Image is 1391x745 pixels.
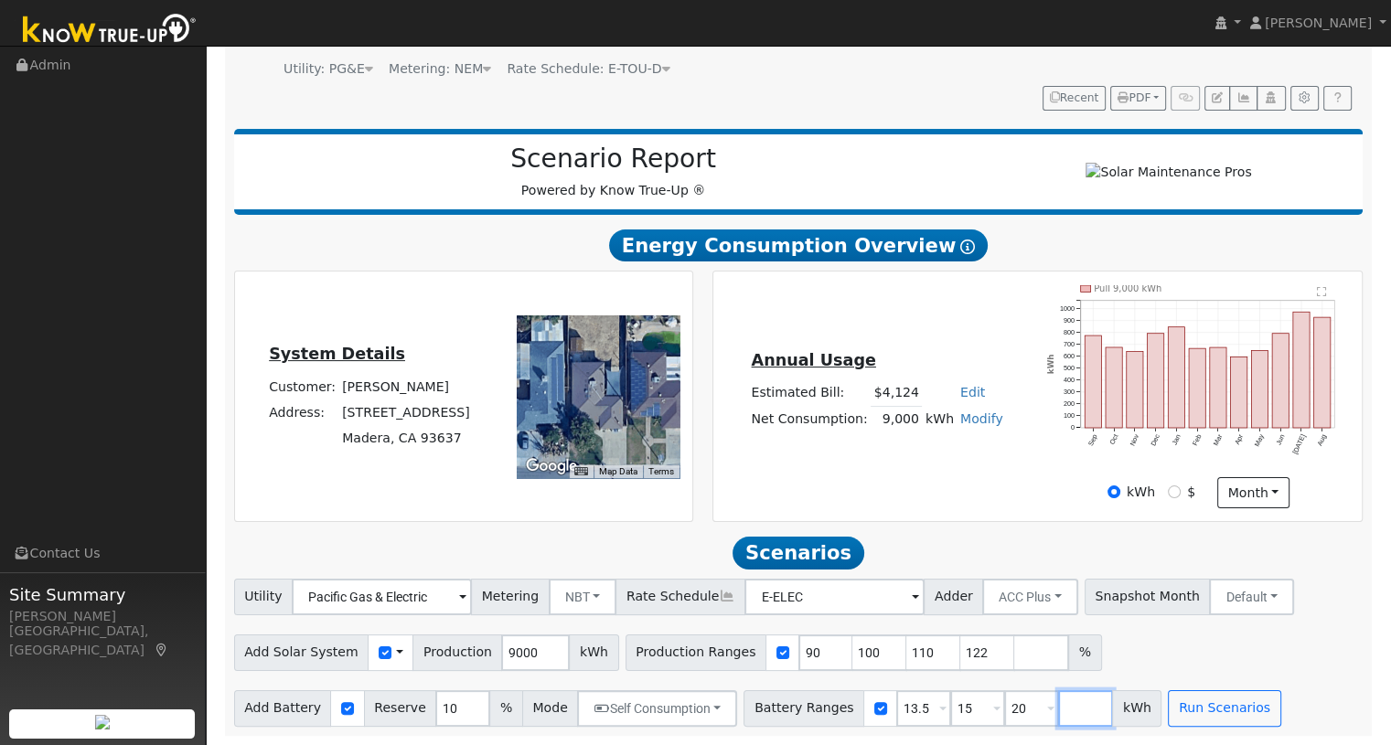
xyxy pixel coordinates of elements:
span: kWh [1112,690,1161,727]
text: Nov [1129,432,1141,447]
text: Sep [1086,433,1099,448]
td: 9,000 [871,406,922,432]
input: kWh [1107,485,1120,498]
span: Production Ranges [626,634,766,671]
td: Madera, CA 93637 [339,425,474,451]
span: Adder [924,579,983,615]
rect: onclick="" [1273,333,1289,428]
button: ACC Plus [982,579,1078,615]
div: Utility: PG&E [284,59,373,79]
img: Google [521,454,582,478]
button: Recent [1043,86,1107,112]
span: Add Solar System [234,634,369,671]
td: Customer: [266,374,339,399]
div: Powered by Know True-Up ® [243,144,984,200]
u: System Details [269,345,405,363]
rect: onclick="" [1148,333,1164,428]
rect: onclick="" [1085,335,1101,428]
span: Energy Consumption Overview [609,229,988,262]
text: 600 [1064,352,1075,360]
input: $ [1168,485,1181,498]
u: Annual Usage [751,351,875,369]
input: Select a Utility [292,579,472,615]
rect: onclick="" [1127,351,1143,428]
a: Help Link [1323,86,1352,112]
span: Reserve [364,690,437,727]
td: $4,124 [871,380,922,407]
span: Scenarios [733,537,863,569]
text: 200 [1064,399,1075,408]
text: 300 [1064,388,1075,396]
button: Map Data [599,465,637,478]
a: Edit [960,385,985,399]
td: [PERSON_NAME] [339,374,474,399]
span: Utility [234,579,294,615]
input: Select a Rate Schedule [744,579,925,615]
span: Mode [522,690,578,727]
text: [DATE] [1292,433,1309,456]
button: PDF [1110,86,1166,112]
img: retrieve [95,715,110,729]
text: Feb [1192,433,1204,447]
a: Modify [960,411,1003,426]
button: Settings [1290,86,1319,112]
i: Show Help [960,239,975,254]
text: Mar [1213,432,1225,447]
a: Terms (opens in new tab) [648,466,674,476]
div: Metering: NEM [389,59,491,79]
img: Solar Maintenance Pros [1086,163,1251,182]
button: Run Scenarios [1168,690,1280,727]
text: 800 [1064,328,1075,336]
span: % [489,690,522,727]
span: [PERSON_NAME] [1265,16,1372,30]
img: Know True-Up [14,10,206,51]
button: NBT [549,579,617,615]
text: 900 [1064,316,1075,325]
span: Snapshot Month [1085,579,1211,615]
button: Default [1209,579,1294,615]
td: Estimated Bill: [748,380,871,407]
button: month [1217,477,1289,508]
span: kWh [569,634,618,671]
span: Metering [471,579,550,615]
text: Jun [1275,433,1287,447]
a: Open this area in Google Maps (opens a new window) [521,454,582,478]
span: Battery Ranges [744,690,864,727]
h2: Scenario Report [252,144,974,175]
label: $ [1187,483,1195,502]
span: Production [412,634,502,671]
text: 100 [1064,411,1075,420]
a: Map [154,643,170,657]
text:  [1318,286,1328,297]
text: Dec [1150,432,1162,447]
rect: onclick="" [1315,317,1332,428]
div: [PERSON_NAME] [9,607,196,626]
div: [GEOGRAPHIC_DATA], [GEOGRAPHIC_DATA] [9,622,196,660]
td: Net Consumption: [748,406,871,432]
rect: onclick="" [1211,347,1227,428]
rect: onclick="" [1190,348,1206,428]
text: Oct [1108,433,1120,446]
rect: onclick="" [1294,312,1311,428]
span: Add Battery [234,690,332,727]
text: Jan [1171,433,1182,447]
rect: onclick="" [1231,357,1247,428]
text: 500 [1064,364,1075,372]
button: Login As [1257,86,1285,112]
button: Edit User [1204,86,1230,112]
button: Multi-Series Graph [1229,86,1257,112]
text: kWh [1047,354,1056,374]
label: kWh [1127,483,1155,502]
span: Site Summary [9,582,196,607]
text: 700 [1064,340,1075,348]
span: PDF [1118,91,1150,104]
span: % [1068,634,1101,671]
text: Aug [1317,433,1330,448]
button: Keyboard shortcuts [574,465,587,478]
span: Alias: None [507,61,669,76]
text: May [1254,432,1267,448]
rect: onclick="" [1106,347,1122,428]
span: Rate Schedule [615,579,745,615]
text: Apr [1234,432,1246,446]
td: kWh [922,406,957,432]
